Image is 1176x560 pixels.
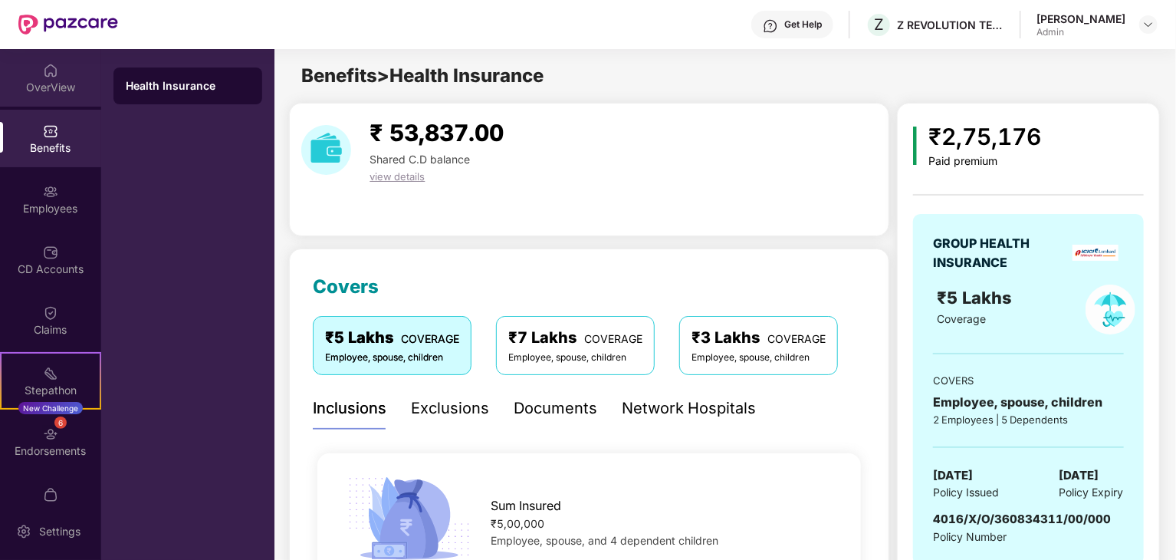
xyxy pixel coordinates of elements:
[1086,285,1135,334] img: policyIcon
[763,18,778,34] img: svg+xml;base64,PHN2ZyBpZD0iSGVscC0zMngzMiIgeG1sbnM9Imh0dHA6Ly93d3cudzMub3JnLzIwMDAvc3ZnIiB3aWR0aD...
[313,275,379,298] span: Covers
[691,351,826,365] div: Employee, spouse, children
[370,119,504,147] span: ₹ 53,837.00
[1073,245,1119,261] img: insurerLogo
[18,402,83,414] div: New Challenge
[370,170,425,183] span: view details
[933,530,1007,543] span: Policy Number
[43,184,58,199] img: svg+xml;base64,PHN2ZyBpZD0iRW1wbG95ZWVzIiB4bWxucz0iaHR0cDovL3d3dy53My5vcmcvMjAwMC9zdmciIHdpZHRoPS...
[1036,26,1125,38] div: Admin
[929,119,1042,155] div: ₹2,75,176
[933,484,999,501] span: Policy Issued
[325,326,459,350] div: ₹5 Lakhs
[1059,484,1124,501] span: Policy Expiry
[325,351,459,365] div: Employee, spouse, children
[929,155,1042,168] div: Paid premium
[1059,466,1099,485] span: [DATE]
[43,366,58,381] img: svg+xml;base64,PHN2ZyB4bWxucz0iaHR0cDovL3d3dy53My5vcmcvMjAwMC9zdmciIHdpZHRoPSIyMSIgaGVpZ2h0PSIyMC...
[43,63,58,78] img: svg+xml;base64,PHN2ZyBpZD0iSG9tZSIgeG1sbnM9Imh0dHA6Ly93d3cudzMub3JnLzIwMDAvc3ZnIiB3aWR0aD0iMjAiIG...
[508,326,642,350] div: ₹7 Lakhs
[938,288,1017,308] span: ₹5 Lakhs
[933,412,1123,427] div: 2 Employees | 5 Dependents
[491,516,836,532] div: ₹5,00,000
[691,326,826,350] div: ₹3 Lakhs
[622,397,756,420] div: Network Hospitals
[933,466,973,485] span: [DATE]
[43,245,58,260] img: svg+xml;base64,PHN2ZyBpZD0iQ0RfQWNjb3VudHMiIGRhdGEtbmFtZT0iQ0QgQWNjb3VudHMiIHhtbG5zPSJodHRwOi8vd3...
[514,397,597,420] div: Documents
[401,332,459,345] span: COVERAGE
[370,153,470,166] span: Shared C.D balance
[508,351,642,365] div: Employee, spouse, children
[767,332,826,345] span: COVERAGE
[313,397,386,420] div: Inclusions
[913,127,917,165] img: icon
[491,496,561,516] span: Sum Insured
[2,383,100,398] div: Stepathon
[43,124,58,139] img: svg+xml;base64,PHN2ZyBpZD0iQmVuZWZpdHMiIHhtbG5zPSJodHRwOi8vd3d3LnczLm9yZy8yMDAwL3N2ZyIgd2lkdGg9Ij...
[43,305,58,321] img: svg+xml;base64,PHN2ZyBpZD0iQ2xhaW0iIHhtbG5zPSJodHRwOi8vd3d3LnczLm9yZy8yMDAwL3N2ZyIgd2lkdGg9IjIwIi...
[938,312,987,325] span: Coverage
[126,78,250,94] div: Health Insurance
[1036,12,1125,26] div: [PERSON_NAME]
[301,125,351,175] img: download
[43,487,58,502] img: svg+xml;base64,PHN2ZyBpZD0iTXlfT3JkZXJzIiBkYXRhLW5hbWU9Ik15IE9yZGVycyIgeG1sbnM9Imh0dHA6Ly93d3cudz...
[933,393,1123,412] div: Employee, spouse, children
[933,373,1123,388] div: COVERS
[34,524,85,539] div: Settings
[897,18,1004,32] div: Z REVOLUTION TECH PRIVATE LIMITED
[54,417,67,429] div: 6
[301,64,544,87] span: Benefits > Health Insurance
[933,234,1067,272] div: GROUP HEALTH INSURANCE
[584,332,642,345] span: COVERAGE
[411,397,489,420] div: Exclusions
[18,15,118,35] img: New Pazcare Logo
[784,18,822,31] div: Get Help
[933,512,1111,526] span: 4016/X/O/360834311/00/000
[16,524,31,539] img: svg+xml;base64,PHN2ZyBpZD0iU2V0dGluZy0yMHgyMCIgeG1sbnM9Imh0dHA6Ly93d3cudzMub3JnLzIwMDAvc3ZnIiB3aW...
[491,534,718,547] span: Employee, spouse, and 4 dependent children
[1142,18,1155,31] img: svg+xml;base64,PHN2ZyBpZD0iRHJvcGRvd24tMzJ4MzIiIHhtbG5zPSJodHRwOi8vd3d3LnczLm9yZy8yMDAwL3N2ZyIgd2...
[874,15,884,34] span: Z
[43,427,58,442] img: svg+xml;base64,PHN2ZyBpZD0iRW5kb3JzZW1lbnRzIiB4bWxucz0iaHR0cDovL3d3dy53My5vcmcvMjAwMC9zdmciIHdpZH...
